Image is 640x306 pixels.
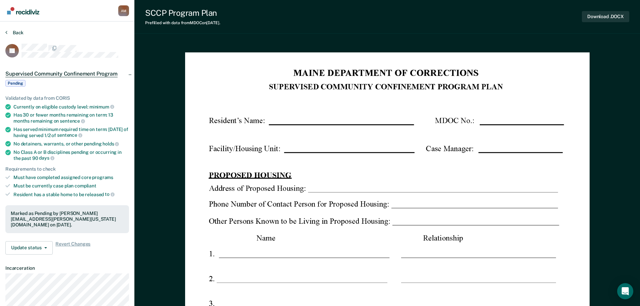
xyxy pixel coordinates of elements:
[5,166,129,172] div: Requirements to check
[13,104,129,110] div: Currently on eligible custody level:
[89,104,114,110] span: minimum
[105,191,115,197] span: to
[5,80,26,87] span: Pending
[60,118,85,124] span: sentence
[13,112,129,124] div: Has 30 or fewer months remaining on term: 13 months remaining on
[75,183,96,188] span: compliant
[5,71,118,77] span: Supervised Community Confinement Program
[39,155,54,161] span: days
[5,241,53,255] button: Update status
[92,175,113,180] span: programs
[11,211,124,227] div: Marked as Pending by [PERSON_NAME][EMAIL_ADDRESS][PERSON_NAME][US_STATE][DOMAIN_NAME] on [DATE].
[145,20,220,25] div: Prefilled with data from MDOC on [DATE] .
[102,141,119,146] span: holds
[145,8,220,18] div: SCCP Program Plan
[5,30,24,36] button: Back
[5,95,129,101] div: Validated by data from CORIS
[13,191,129,198] div: Resident has a stable home to be released
[7,7,39,14] img: Recidiviz
[13,175,129,180] div: Must have completed assigned core
[582,11,629,22] button: Download .DOCX
[55,241,90,255] span: Revert Changes
[617,283,633,299] div: Open Intercom Messenger
[118,5,129,16] button: Profile dropdown button
[5,265,129,271] dt: Incarceration
[57,132,82,138] span: sentence
[13,127,129,138] div: Has served minimum required time on term: [DATE] of having served 1/2 of
[118,5,129,16] div: A M
[13,149,129,161] div: No Class A or B disciplines pending or occurring in the past 90
[13,183,129,189] div: Must be currently case plan
[13,141,129,147] div: No detainers, warrants, or other pending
